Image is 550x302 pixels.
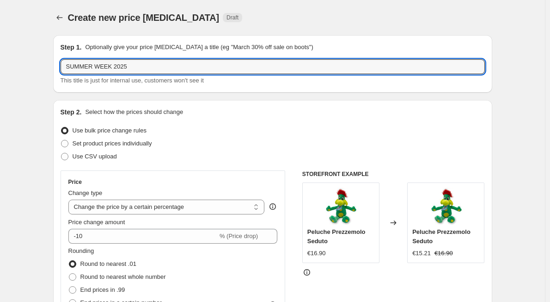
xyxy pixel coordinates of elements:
img: PREZZEMOLO_G_FRONTE_80x.jpg [428,188,464,225]
span: Rounding [68,247,94,254]
h6: STOREFRONT EXAMPLE [302,170,485,178]
p: Select how the prices should change [85,107,183,117]
div: €15.21 [412,249,431,258]
button: Price change jobs [53,11,66,24]
span: Use bulk price change rules [73,127,147,134]
span: % (Price drop) [220,233,258,239]
span: Price change amount [68,219,125,226]
p: Optionally give your price [MEDICAL_DATA] a title (eg "March 30% off sale on boots") [85,43,313,52]
strike: €16.90 [434,249,453,258]
span: This title is just for internal use, customers won't see it [61,77,204,84]
span: Round to nearest whole number [80,273,166,280]
span: Change type [68,189,103,196]
span: Create new price [MEDICAL_DATA] [68,13,220,23]
h3: Price [68,178,82,186]
span: End prices in .99 [80,286,125,293]
span: Draft [226,14,238,21]
span: Set product prices individually [73,140,152,147]
input: 30% off holiday sale [61,59,485,74]
img: PREZZEMOLO_G_FRONTE_80x.jpg [322,188,359,225]
span: Peluche Prezzemolo Seduto [307,228,366,245]
input: -15 [68,229,218,244]
div: €16.90 [307,249,326,258]
span: Round to nearest .01 [80,260,136,267]
div: help [268,202,277,211]
span: Use CSV upload [73,153,117,160]
h2: Step 2. [61,107,82,117]
span: Peluche Prezzemolo Seduto [412,228,471,245]
h2: Step 1. [61,43,82,52]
